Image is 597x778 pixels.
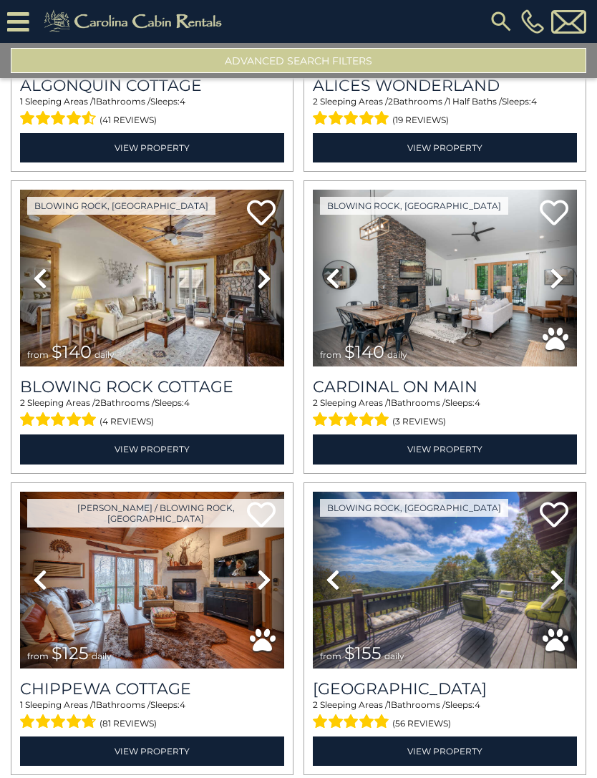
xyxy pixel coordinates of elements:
[531,96,537,107] span: 4
[92,651,112,661] span: daily
[388,397,391,408] span: 1
[99,412,154,431] span: (4 reviews)
[518,9,548,34] a: [PHONE_NUMBER]
[20,699,284,733] div: Sleeping Areas / Bathrooms / Sleeps:
[20,96,23,107] span: 1
[313,76,577,95] a: Alices Wonderland
[388,699,391,710] span: 1
[344,643,382,663] span: $155
[27,349,49,360] span: from
[313,679,577,699] h3: Cloud Forest Lane
[344,341,384,362] span: $140
[540,500,568,531] a: Add to favorites
[540,198,568,229] a: Add to favorites
[37,7,234,36] img: Khaki-logo.png
[320,499,508,517] a: Blowing Rock, [GEOGRAPHIC_DATA]
[27,499,284,527] a: [PERSON_NAME] / Blowing Rock, [GEOGRAPHIC_DATA]
[20,76,284,95] a: Algonquin Cottage
[313,699,318,710] span: 2
[20,377,284,397] a: Blowing Rock Cottage
[384,651,404,661] span: daily
[20,679,284,699] a: Chippewa Cottage
[320,651,341,661] span: from
[320,349,341,360] span: from
[27,651,49,661] span: from
[313,434,577,464] a: View Property
[313,699,577,733] div: Sleeping Areas / Bathrooms / Sleeps:
[27,197,215,215] a: Blowing Rock, [GEOGRAPHIC_DATA]
[313,492,577,668] img: thumbnail_163259676.jpeg
[20,434,284,464] a: View Property
[20,133,284,162] a: View Property
[392,714,451,733] span: (56 reviews)
[388,96,393,107] span: 2
[475,397,480,408] span: 4
[20,397,25,408] span: 2
[20,699,23,710] span: 1
[313,679,577,699] a: [GEOGRAPHIC_DATA]
[387,349,407,360] span: daily
[11,48,586,73] button: Advanced Search Filters
[488,9,514,34] img: search-regular.svg
[93,699,96,710] span: 1
[20,190,284,366] img: thumbnail_166598557.jpeg
[93,96,96,107] span: 1
[320,197,508,215] a: Blowing Rock, [GEOGRAPHIC_DATA]
[180,96,185,107] span: 4
[313,133,577,162] a: View Property
[20,492,284,668] img: thumbnail_163259794.jpeg
[392,412,446,431] span: (3 reviews)
[94,349,115,360] span: daily
[313,377,577,397] a: Cardinal On Main
[313,190,577,366] img: thumbnail_167067393.jpeg
[247,198,276,229] a: Add to favorites
[52,643,89,663] span: $125
[52,341,92,362] span: $140
[313,397,577,431] div: Sleeping Areas / Bathrooms / Sleeps:
[313,397,318,408] span: 2
[184,397,190,408] span: 4
[20,95,284,130] div: Sleeping Areas / Bathrooms / Sleeps:
[313,736,577,766] a: View Property
[95,397,100,408] span: 2
[447,96,502,107] span: 1 Half Baths /
[99,714,157,733] span: (81 reviews)
[475,699,480,710] span: 4
[180,699,185,710] span: 4
[99,111,157,130] span: (41 reviews)
[313,96,318,107] span: 2
[313,95,577,130] div: Sleeping Areas / Bathrooms / Sleeps:
[20,397,284,431] div: Sleeping Areas / Bathrooms / Sleeps:
[392,111,449,130] span: (19 reviews)
[20,736,284,766] a: View Property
